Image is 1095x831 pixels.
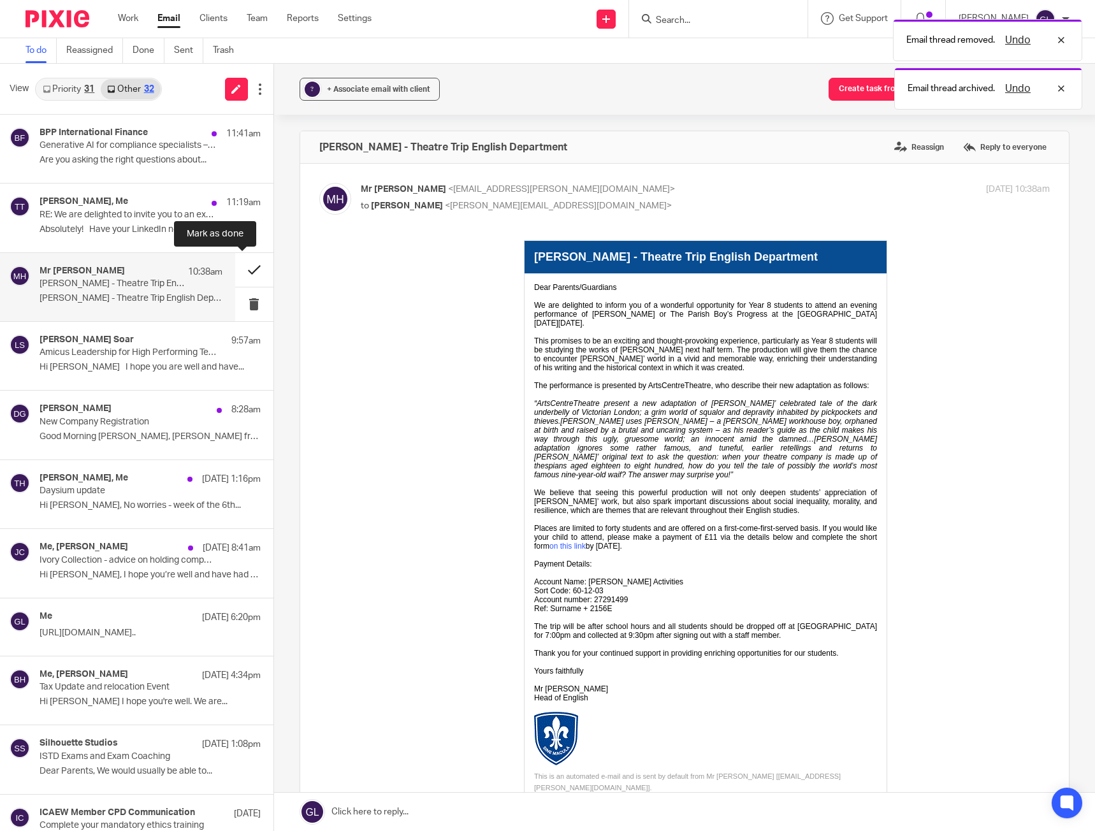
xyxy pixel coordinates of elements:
[101,79,160,99] a: Other32
[40,766,261,777] p: Dear Parents, We would usually be able to...
[361,201,369,210] span: to
[40,751,216,762] p: ISTD Exams and Exam Coaching
[157,12,180,25] a: Email
[36,79,101,99] a: Priority31
[908,82,995,95] p: Email thread archived.
[173,61,516,87] span: We are delighted to inform you of a wonderful opportunity for Year 8 students to attend an evenin...
[202,669,261,682] p: [DATE] 4:34pm
[40,335,134,345] h4: [PERSON_NAME] Soar
[40,278,185,289] p: [PERSON_NAME] - Theatre Trip English Department
[173,159,516,239] em: “ArtsCentreTheatre present a new adaptation of [PERSON_NAME]’ celebrated tale of the dark underbe...
[10,266,30,286] img: svg%3E
[10,82,29,96] span: View
[189,301,225,310] a: on this link
[174,38,203,63] a: Sent
[173,426,223,435] span: Yours faithfully
[202,738,261,751] p: [DATE] 1:08pm
[40,738,118,749] h4: Silhouette Studios
[40,486,216,496] p: Daysium update
[10,127,30,148] img: svg%3E
[448,185,675,194] span: <[EMAIL_ADDRESS][PERSON_NAME][DOMAIN_NAME]>
[10,335,30,355] img: svg%3E
[287,595,309,603] a: iSAMS
[311,595,423,603] div: Exchange Received: [DATE] [10:37]
[10,669,30,690] img: svg%3E
[25,38,57,63] a: To do
[10,403,30,424] img: svg%3E
[40,293,222,304] p: [PERSON_NAME] - Theatre Trip English Department ...
[202,473,261,486] p: [DATE] 1:16pm
[118,12,138,25] a: Work
[84,85,94,94] div: 31
[327,85,430,93] span: + Associate email with client
[40,570,261,581] p: Hi [PERSON_NAME], I hope you’re well and have had a...
[40,500,261,511] p: Hi [PERSON_NAME], No worries - week of the 6th...
[173,346,243,355] span: Sort Code: 60-12-03
[173,337,323,346] span: Account Name: [PERSON_NAME] Activities
[1001,33,1034,48] button: Undo
[287,12,319,25] a: Reports
[247,12,268,25] a: Team
[40,611,52,622] h4: Me
[10,807,30,828] img: svg%3E
[40,628,261,639] p: [URL][DOMAIN_NAME]..
[173,141,509,150] span: The performance is presented by ArtsCentreTheatre, who describe their new adaptation as follows:
[10,738,30,758] img: svg%3E
[173,96,516,132] span: This promises to be an exciting and thought-provoking experience, particularly as Year 8 students...
[10,473,30,493] img: svg%3E
[40,196,128,207] h4: [PERSON_NAME], Me
[906,34,995,47] p: Email thread removed.
[40,403,112,414] h4: [PERSON_NAME]
[40,669,128,680] h4: Me, [PERSON_NAME]
[173,355,267,364] span: Account number: 27291499
[203,542,261,554] p: [DATE] 8:41am
[300,78,440,101] button: ? + Associate email with client
[1035,9,1055,29] img: svg%3E
[173,248,516,275] span: We believe that seeing this powerful production will not only deepen students’ appreciation of [P...
[199,12,228,25] a: Clients
[40,820,216,831] p: Complete your mandatory ethics training
[40,155,261,166] p: Are you asking the right questions about...
[173,364,251,373] span: Ref: Surname + 2156E
[173,319,231,328] span: Payment Details:
[173,595,311,603] div: This notification has been created by .
[305,82,320,97] div: ?
[40,473,128,484] h4: [PERSON_NAME], Me
[960,138,1050,157] label: Reply to everyone
[40,417,216,428] p: New Company Registration
[66,38,123,63] a: Reassigned
[40,266,125,277] h4: Mr [PERSON_NAME]
[173,43,256,52] span: Dear Parents/Guardians
[10,196,30,217] img: svg%3E
[173,453,228,462] span: Head of English
[40,807,195,818] h4: ICAEW Member CPD Communication
[1001,81,1034,96] button: Undo
[40,431,261,442] p: Good Morning [PERSON_NAME], [PERSON_NAME] from [PERSON_NAME] Wealth...
[40,224,261,235] p: Absolutely! Have your LinkedIn note...
[40,127,148,138] h4: BPP International Finance
[40,542,128,553] h4: Me, [PERSON_NAME]
[173,382,516,400] span: The trip will be after school hours and all students should be dropped off at [GEOGRAPHIC_DATA] f...
[226,127,261,140] p: 11:41am
[231,403,261,416] p: 8:28am
[144,85,154,94] div: 32
[319,183,351,215] img: svg%3E
[338,12,372,25] a: Settings
[25,10,89,27] img: Pixie
[202,611,261,624] p: [DATE] 6:20pm
[234,807,261,820] p: [DATE]
[173,10,516,24] div: [PERSON_NAME] - Theatre Trip English Department
[445,201,672,210] span: <[PERSON_NAME][EMAIL_ADDRESS][DOMAIN_NAME]>
[173,408,478,417] span: Thank you for your continued support in providing enriching opportunities for our students.
[133,38,164,63] a: Done
[319,141,567,154] h4: [PERSON_NAME] - Theatre Trip English Department
[40,682,216,693] p: Tax Update and relocation Event
[40,362,261,373] p: Hi [PERSON_NAME] I hope you are well and have...
[891,138,947,157] label: Reassign
[40,347,216,358] p: Amicus Leadership for High Performing Teams - [DATE]
[173,284,516,310] span: Places are limited to forty students and are offered on a first-come-first-served basis. If you w...
[231,335,261,347] p: 9:57am
[40,555,216,566] p: Ivory Collection - advice on holding company and structure
[213,38,243,63] a: Trash
[40,210,216,220] p: RE: We are delighted to invite you to an exclusive and engaging evening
